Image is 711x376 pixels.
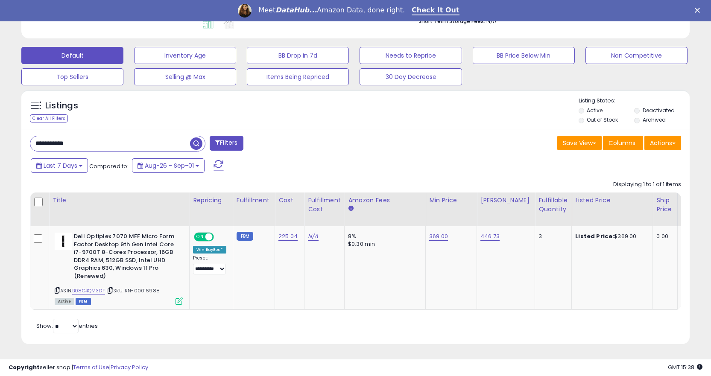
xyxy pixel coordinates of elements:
div: ASIN: [55,233,183,304]
span: Compared to: [89,162,129,170]
div: $369.00 [575,233,646,240]
button: Top Sellers [21,68,123,85]
b: Listed Price: [575,232,614,240]
button: BB Price Below Min [473,47,575,64]
div: Repricing [193,196,229,205]
a: 369.00 [429,232,448,241]
div: [PERSON_NAME] [480,196,531,205]
a: Terms of Use [73,363,109,371]
div: Clear All Filters [30,114,68,122]
small: FBA [681,233,697,242]
button: 30 Day Decrease [360,68,462,85]
button: Non Competitive [585,47,688,64]
button: Selling @ Max [134,68,236,85]
div: Fulfillment [237,196,271,205]
div: Fulfillment Cost [308,196,341,214]
img: Profile image for Georgie [238,4,252,17]
small: Amazon Fees. [348,205,353,213]
button: Needs to Reprice [360,47,462,64]
div: Fulfillable Quantity [538,196,568,214]
i: DataHub... [275,6,317,14]
div: Ship Price [656,196,673,214]
div: Listed Price [575,196,649,205]
div: Meet Amazon Data, done right. [258,6,405,15]
div: seller snap | | [9,364,148,372]
button: Actions [644,136,681,150]
div: Close [695,8,703,13]
a: Privacy Policy [111,363,148,371]
button: Last 7 Days [31,158,88,173]
span: Aug-26 - Sep-01 [145,161,194,170]
span: Last 7 Days [44,161,77,170]
div: 3 [538,233,565,240]
label: Deactivated [643,107,675,114]
div: Cost [278,196,301,205]
button: Save View [557,136,602,150]
span: ON [195,233,205,241]
div: Displaying 1 to 1 of 1 items [613,181,681,189]
span: | SKU: RN-00016988 [106,287,160,294]
button: Aug-26 - Sep-01 [132,158,205,173]
a: 446.73 [480,232,500,241]
div: Win BuyBox * [193,246,226,254]
p: Listing States: [579,97,690,105]
span: FBM [76,298,91,305]
span: All listings currently available for purchase on Amazon [55,298,74,305]
span: Show: entries [36,322,98,330]
img: 31V+vb5PO3L._SL40_.jpg [55,233,72,250]
a: 225.04 [278,232,298,241]
button: Default [21,47,123,64]
label: Out of Stock [587,116,618,123]
small: FBM [237,232,253,241]
h5: Listings [45,100,78,112]
a: B08C4QM3DF [72,287,105,294]
span: 2025-09-9 15:38 GMT [668,363,702,371]
span: Columns [609,139,635,147]
div: Min Price [429,196,473,205]
button: Filters [210,136,243,151]
div: Title [53,196,186,205]
button: Inventory Age [134,47,236,64]
b: Dell Optiplex 7070 MFF Micro Form Factor Desktop 9th Gen Intel Core i7-9700T 8-Cores Processor, 1... [74,233,178,282]
span: OFF [213,233,226,241]
button: Columns [603,136,643,150]
label: Archived [643,116,666,123]
label: Active [587,107,603,114]
div: 8% [348,233,419,240]
div: Preset: [193,255,226,274]
button: BB Drop in 7d [247,47,349,64]
a: N/A [308,232,318,241]
div: Amazon Fees [348,196,422,205]
div: $0.30 min [348,240,419,248]
div: 0.00 [656,233,670,240]
button: Items Being Repriced [247,68,349,85]
a: Check It Out [412,6,459,15]
strong: Copyright [9,363,40,371]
